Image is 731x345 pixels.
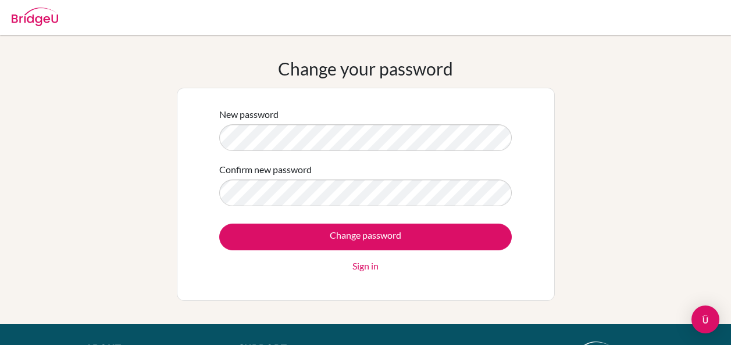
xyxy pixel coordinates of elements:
label: New password [219,107,279,121]
label: Confirm new password [219,163,312,177]
img: Bridge-U [12,8,58,26]
input: Change password [219,224,512,250]
h1: Change your password [278,58,453,79]
a: Sign in [352,259,379,273]
div: Open Intercom Messenger [691,306,719,333]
